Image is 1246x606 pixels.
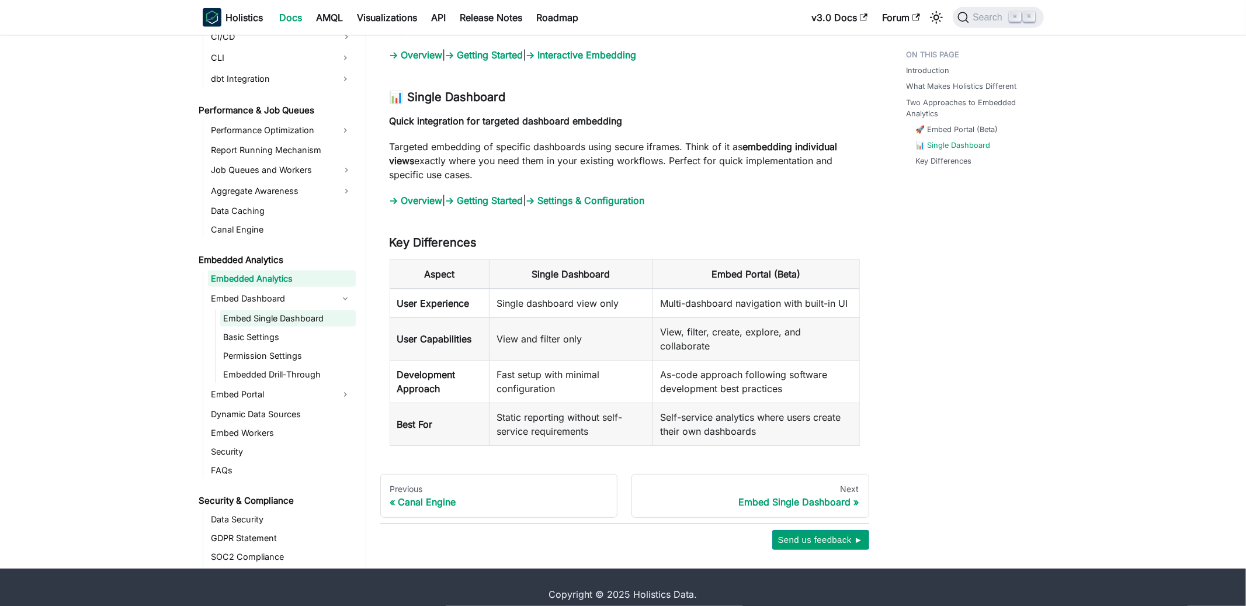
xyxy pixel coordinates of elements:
kbd: K [1023,12,1035,22]
a: Dynamic Data Sources [208,406,356,423]
a: CLI [208,49,335,67]
div: Previous [390,484,608,494]
strong: Single Dashboard [532,268,610,280]
td: View, filter, create, explore, and collaborate [653,317,859,360]
a: Canal Engine [208,221,356,238]
a: 🚀 Embed Portal (Beta) [916,124,998,135]
h3: 📊 Single Dashboard [390,90,860,105]
div: Embed Single Dashboard [641,496,859,508]
a: Forum [875,8,927,27]
a: Report Running Mechanism [208,142,356,158]
a: → Settings & Configuration [526,195,645,206]
a: Embed Workers [208,425,356,441]
p: Targeted embedding of specific dashboards using secure iframes. Think of it as exactly where you ... [390,140,860,182]
nav: Docs pages [380,474,869,518]
button: Expand sidebar category 'Embed Portal' [335,385,356,404]
a: Embed Portal [208,385,335,404]
a: Data Security [208,511,356,528]
a: Security & Compliance [196,493,356,509]
div: Canal Engine [390,496,608,508]
td: Self-service analytics where users create their own dashboards [653,403,859,445]
h3: Key Differences [390,236,860,250]
button: Send us feedback ► [772,530,869,550]
a: Introduction [907,65,950,76]
button: Collapse sidebar category 'Embed Dashboard' [335,289,356,308]
p: | | [390,48,860,62]
a: 📊 Single Dashboard [916,140,991,151]
td: Multi-dashboard navigation with built-in UI [653,289,859,318]
td: Fast setup with minimal configuration [489,360,653,403]
a: Performance Optimization [208,121,335,140]
a: SOC2 Compliance [208,549,356,565]
a: Data Caching [208,203,356,219]
a: API [425,8,453,27]
div: Copyright © 2025 Holistics Data. [252,587,995,601]
a: → Overview [390,195,443,206]
strong: embedding individual views [390,141,838,167]
a: Permission Settings [220,348,356,364]
a: Embed Single Dashboard [220,310,356,327]
a: Two Approaches to Embedded Analytics [907,97,1037,119]
a: AMQL [310,8,350,27]
b: Holistics [226,11,263,25]
a: HolisticsHolistics [203,8,263,27]
a: Job Queues and Workers [208,161,356,179]
td: View and filter only [489,317,653,360]
strong: Embed Portal (Beta) [711,268,800,280]
button: Search (Command+K) [953,7,1043,28]
a: Embedded Drill-Through [220,366,356,383]
a: Roadmap [530,8,586,27]
td: Single dashboard view only [489,289,653,318]
span: Search [969,12,1009,23]
a: → Getting Started [446,195,523,206]
div: Next [641,484,859,494]
a: NextEmbed Single Dashboard [631,474,869,518]
span: Send us feedback ► [778,532,863,548]
a: dbt Integration [208,70,335,88]
a: Docs [273,8,310,27]
a: Release Notes [453,8,530,27]
a: What Makes Holistics Different [907,81,1017,92]
a: Embedded Analytics [208,271,356,287]
button: Expand sidebar category 'Performance Optimization' [335,121,356,140]
a: → Getting Started [446,49,523,61]
p: | | [390,193,860,207]
kbd: ⌘ [1009,12,1021,22]
a: FAQs [208,462,356,479]
strong: Quick integration for targeted dashboard embedding [390,115,623,127]
img: Holistics [203,8,221,27]
a: PreviousCanal Engine [380,474,618,518]
a: Performance & Job Queues [196,102,356,119]
button: Expand sidebar category 'CLI' [335,49,356,67]
a: → Interactive Embedding [526,49,637,61]
button: Switch between dark and light mode (currently light mode) [927,8,946,27]
a: Key Differences [916,155,972,167]
a: CI/CD [208,27,356,46]
a: Embed Dashboard [208,289,335,308]
a: → Overview [390,49,443,61]
a: Visualizations [350,8,425,27]
strong: User Experience [397,297,470,309]
button: Expand sidebar category 'dbt Integration' [335,70,356,88]
td: Static reporting without self-service requirements [489,403,653,445]
strong: Development Approach [397,369,456,394]
a: Data Processing Agreement [208,567,356,586]
strong: User Capabilities [397,333,472,345]
a: v3.0 Docs [805,8,875,27]
a: Security [208,444,356,460]
a: Aggregate Awareness [208,182,356,200]
td: As-code approach following software development best practices [653,360,859,403]
a: GDPR Statement [208,530,356,546]
a: Basic Settings [220,329,356,345]
strong: Aspect [424,268,454,280]
a: Embedded Analytics [196,252,356,268]
strong: Best For [397,418,433,430]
